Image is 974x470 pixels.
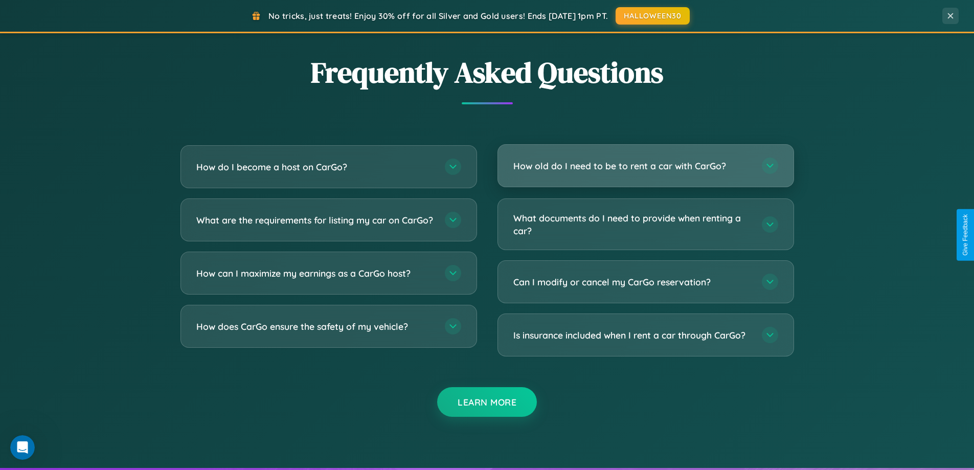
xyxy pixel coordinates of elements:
[268,11,608,21] span: No tricks, just treats! Enjoy 30% off for all Silver and Gold users! Ends [DATE] 1pm PT.
[437,387,537,417] button: Learn More
[513,212,752,237] h3: What documents do I need to provide when renting a car?
[196,214,435,227] h3: What are the requirements for listing my car on CarGo?
[513,160,752,172] h3: How old do I need to be to rent a car with CarGo?
[513,276,752,288] h3: Can I modify or cancel my CarGo reservation?
[196,161,435,173] h3: How do I become a host on CarGo?
[962,214,969,256] div: Give Feedback
[196,320,435,333] h3: How does CarGo ensure the safety of my vehicle?
[180,53,794,92] h2: Frequently Asked Questions
[196,267,435,280] h3: How can I maximize my earnings as a CarGo host?
[10,435,35,460] iframe: Intercom live chat
[513,329,752,342] h3: Is insurance included when I rent a car through CarGo?
[616,7,690,25] button: HALLOWEEN30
